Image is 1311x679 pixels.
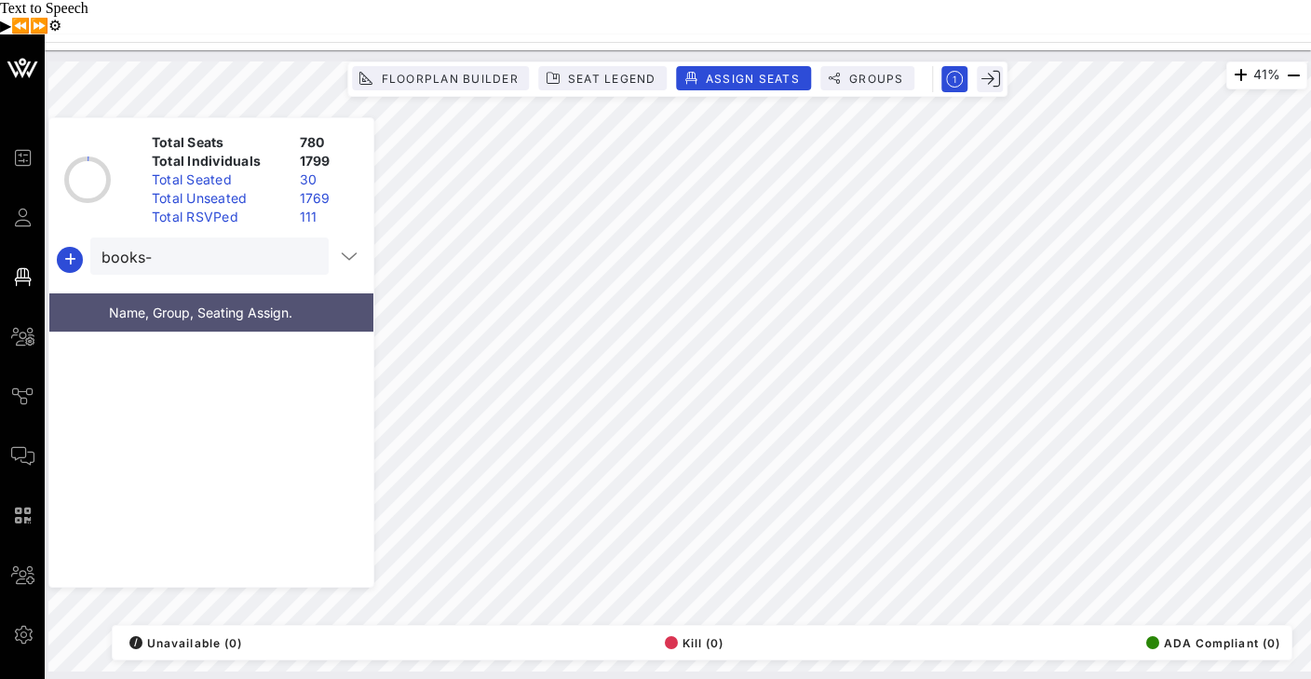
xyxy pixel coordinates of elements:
button: Kill (0) [659,630,724,656]
span: Assign Seats [705,72,800,86]
span: Kill (0) [665,636,724,650]
div: 1799 [292,152,366,170]
div: Total Seats [144,133,292,152]
button: Previous [11,17,30,34]
button: Assign Seats [677,66,811,90]
span: Name, Group, Seating Assign. [109,305,292,320]
div: Total RSVPed [144,208,292,226]
button: Settings [48,17,61,34]
span: Unavailable (0) [129,636,242,650]
div: Total Individuals [144,152,292,170]
div: Total Unseated [144,189,292,208]
button: Seat Legend [539,66,668,90]
span: Groups [848,72,904,86]
div: 780 [292,133,366,152]
div: 30 [292,170,366,189]
span: Seat Legend [567,72,656,86]
div: 111 [292,208,366,226]
div: Total Seated [144,170,292,189]
span: ADA Compliant (0) [1146,636,1280,650]
button: Forward [30,17,48,34]
button: ADA Compliant (0) [1141,630,1280,656]
div: / [129,636,142,649]
div: 1769 [292,189,366,208]
button: Groups [820,66,915,90]
button: /Unavailable (0) [124,630,242,656]
span: Floorplan Builder [380,72,518,86]
button: Floorplan Builder [352,66,529,90]
div: 41% [1226,61,1307,89]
